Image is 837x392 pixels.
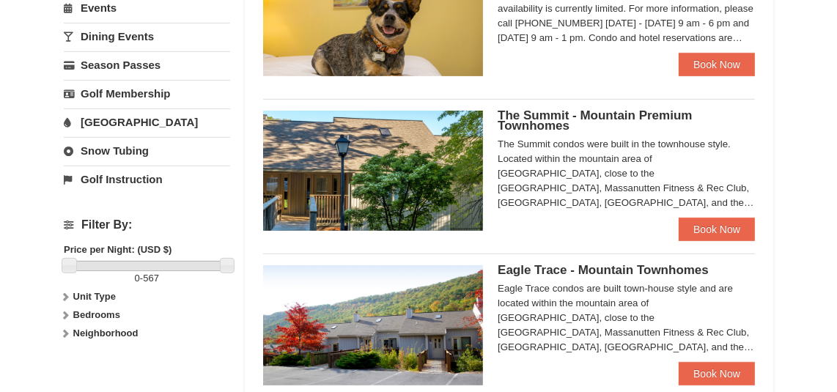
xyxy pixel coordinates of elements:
[64,218,230,232] h4: Filter By:
[498,108,692,133] span: The Summit - Mountain Premium Townhomes
[679,362,755,385] a: Book Now
[64,271,230,286] label: -
[64,80,230,107] a: Golf Membership
[73,291,116,302] strong: Unit Type
[64,244,172,255] strong: Price per Night: (USD $)
[135,273,140,284] span: 0
[64,137,230,164] a: Snow Tubing
[263,265,483,385] img: 19218983-1-9b289e55.jpg
[64,23,230,50] a: Dining Events
[73,328,139,339] strong: Neighborhood
[498,263,709,277] span: Eagle Trace - Mountain Townhomes
[143,273,159,284] span: 567
[679,218,755,241] a: Book Now
[498,281,755,355] div: Eagle Trace condos are built town-house style and are located within the mountain area of [GEOGRA...
[73,309,120,320] strong: Bedrooms
[263,111,483,231] img: 19219034-1-0eee7e00.jpg
[679,53,755,76] a: Book Now
[64,51,230,78] a: Season Passes
[498,137,755,210] div: The Summit condos were built in the townhouse style. Located within the mountain area of [GEOGRAP...
[64,108,230,136] a: [GEOGRAPHIC_DATA]
[64,166,230,193] a: Golf Instruction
